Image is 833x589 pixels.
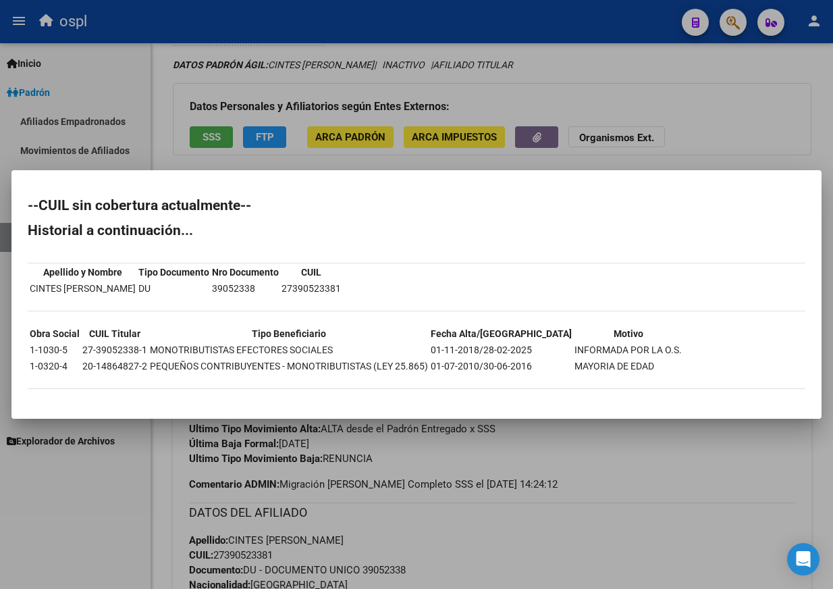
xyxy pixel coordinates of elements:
h2: --CUIL sin cobertura actualmente-- [28,199,805,212]
td: 39052338 [211,281,279,296]
th: CUIL [281,265,342,280]
td: 27390523381 [281,281,342,296]
td: 20-14864827-2 [82,359,148,374]
td: MONOTRIBUTISTAS EFECTORES SOCIALES [149,342,429,357]
th: Fecha Alta/[GEOGRAPHIC_DATA] [430,326,572,341]
th: Nro Documento [211,265,279,280]
td: 27-39052338-1 [82,342,148,357]
td: 1-0320-4 [29,359,80,374]
td: PEQUEÑOS CONTRIBUYENTES - MONOTRIBUTISTAS (LEY 25.865) [149,359,429,374]
th: Tipo Documento [138,265,210,280]
td: 01-07-2010/30-06-2016 [430,359,572,374]
th: Tipo Beneficiario [149,326,429,341]
h2: Historial a continuación... [28,224,805,237]
div: Open Intercom Messenger [787,543,819,575]
th: Obra Social [29,326,80,341]
th: CUIL Titular [82,326,148,341]
th: Apellido y Nombre [29,265,136,280]
td: INFORMADA POR LA O.S. [574,342,682,357]
td: CINTES [PERSON_NAME] [29,281,136,296]
td: 01-11-2018/28-02-2025 [430,342,572,357]
th: Motivo [574,326,682,341]
td: DU [138,281,210,296]
td: MAYORIA DE EDAD [574,359,682,374]
td: 1-1030-5 [29,342,80,357]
